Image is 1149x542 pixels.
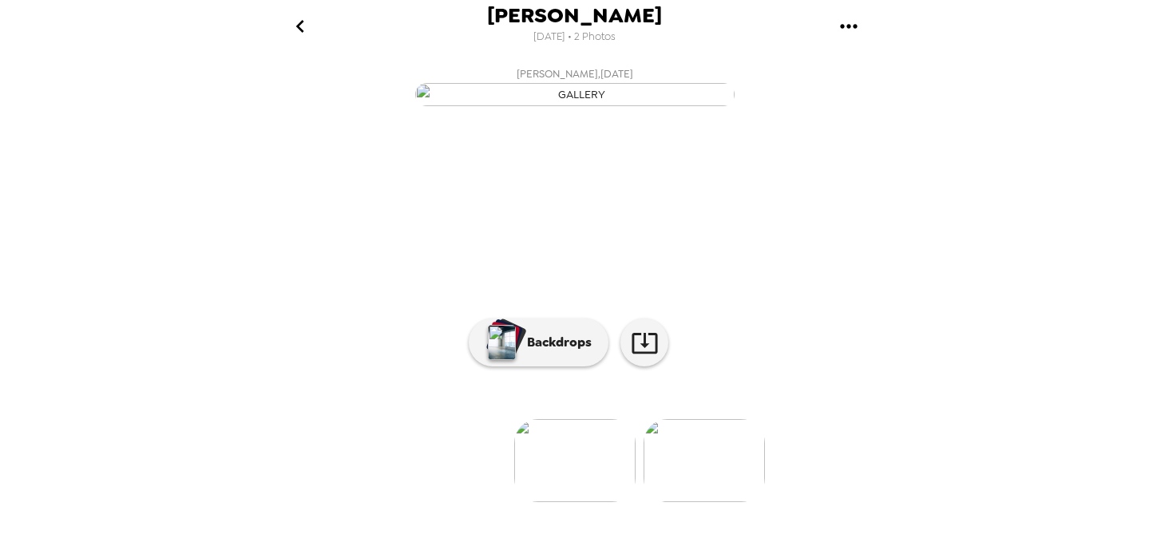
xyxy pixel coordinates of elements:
[514,419,636,502] img: gallery
[469,318,608,366] button: Backdrops
[644,419,765,502] img: gallery
[519,333,592,352] p: Backdrops
[533,26,616,48] span: [DATE] • 2 Photos
[517,65,633,83] span: [PERSON_NAME] , [DATE]
[487,5,662,26] span: [PERSON_NAME]
[256,60,894,111] button: [PERSON_NAME],[DATE]
[415,83,735,106] img: gallery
